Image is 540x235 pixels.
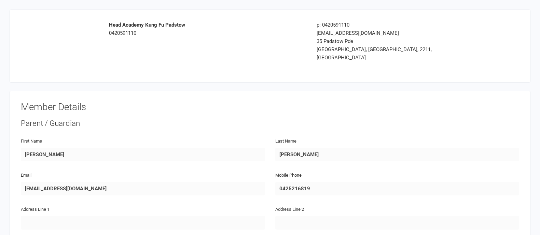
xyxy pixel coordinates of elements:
[21,138,42,145] label: First Name
[317,37,472,45] div: 35 Padstow Pde
[275,206,304,213] label: Address Line 2
[109,22,185,28] strong: Head Academy Kung Fu Padstow
[275,172,302,179] label: Mobile Phone
[275,138,296,145] label: Last Name
[109,21,306,37] div: 0420591110
[21,206,50,213] label: Address Line 1
[317,45,472,62] div: [GEOGRAPHIC_DATA], [GEOGRAPHIC_DATA], 2211, [GEOGRAPHIC_DATA]
[317,21,472,29] div: p: 0420591110
[21,102,519,113] h3: Member Details
[21,118,519,129] div: Parent / Guardian
[317,29,472,37] div: [EMAIL_ADDRESS][DOMAIN_NAME]
[21,172,31,179] label: Email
